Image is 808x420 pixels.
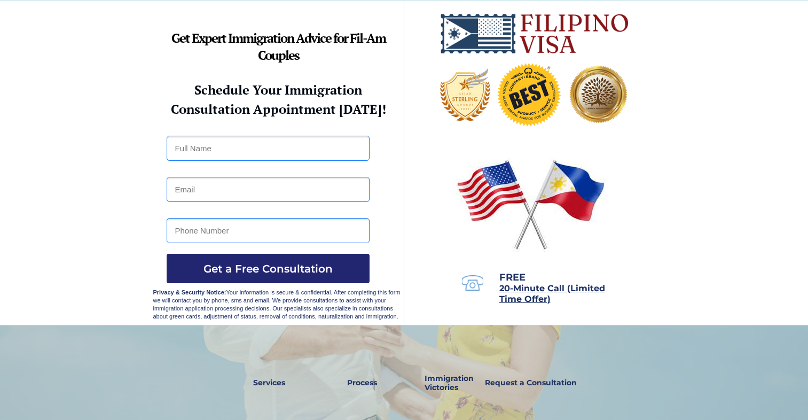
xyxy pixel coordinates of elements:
[253,378,285,387] strong: Services
[167,177,370,202] input: Email
[246,371,293,395] a: Services
[171,29,386,64] strong: Get Expert Immigration Advice for Fil-Am Couples
[167,262,370,275] span: Get a Free Consultation
[153,289,226,295] strong: Privacy & Security Notice:
[425,374,474,392] strong: Immigration Victories
[342,371,382,395] a: Process
[347,378,377,387] strong: Process
[499,283,605,304] span: 20-Minute Call (Limited Time Offer)
[167,254,370,283] button: Get a Free Consultation
[153,289,401,320] span: Your information is secure & confidential. After completing this form we will contact you by phon...
[499,284,605,304] a: 20-Minute Call (Limited Time Offer)
[167,136,370,161] input: Full Name
[420,371,456,395] a: Immigration Victories
[485,378,577,387] strong: Request a Consultation
[167,218,370,243] input: Phone Number
[171,100,386,118] strong: Consultation Appointment [DATE]!
[499,271,525,283] span: FREE
[194,81,362,98] strong: Schedule Your Immigration
[480,371,582,395] a: Request a Consultation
